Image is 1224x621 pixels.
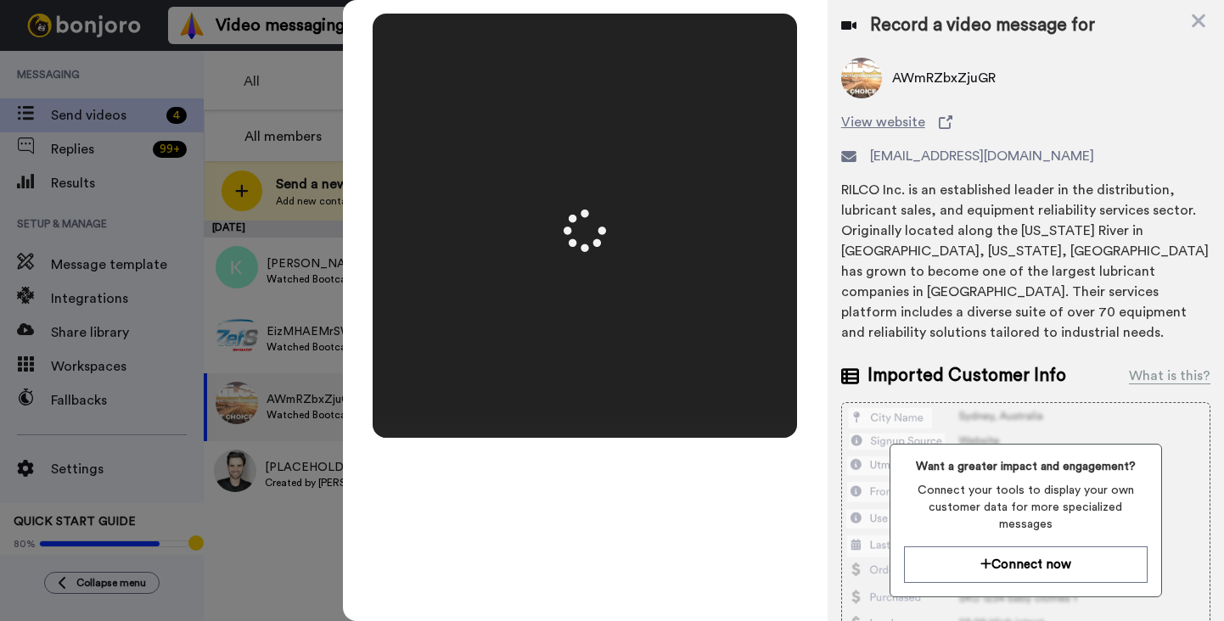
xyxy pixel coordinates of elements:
span: Connect your tools to display your own customer data for more specialized messages [904,482,1148,533]
span: View website [841,112,925,132]
div: RILCO Inc. is an established leader in the distribution, lubricant sales, and equipment reliabili... [841,180,1210,343]
div: What is this? [1129,366,1210,386]
a: View website [841,112,1210,132]
span: Imported Customer Info [867,363,1066,389]
span: Want a greater impact and engagement? [904,458,1148,475]
button: Connect now [904,546,1148,583]
span: [EMAIL_ADDRESS][DOMAIN_NAME] [870,146,1094,166]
